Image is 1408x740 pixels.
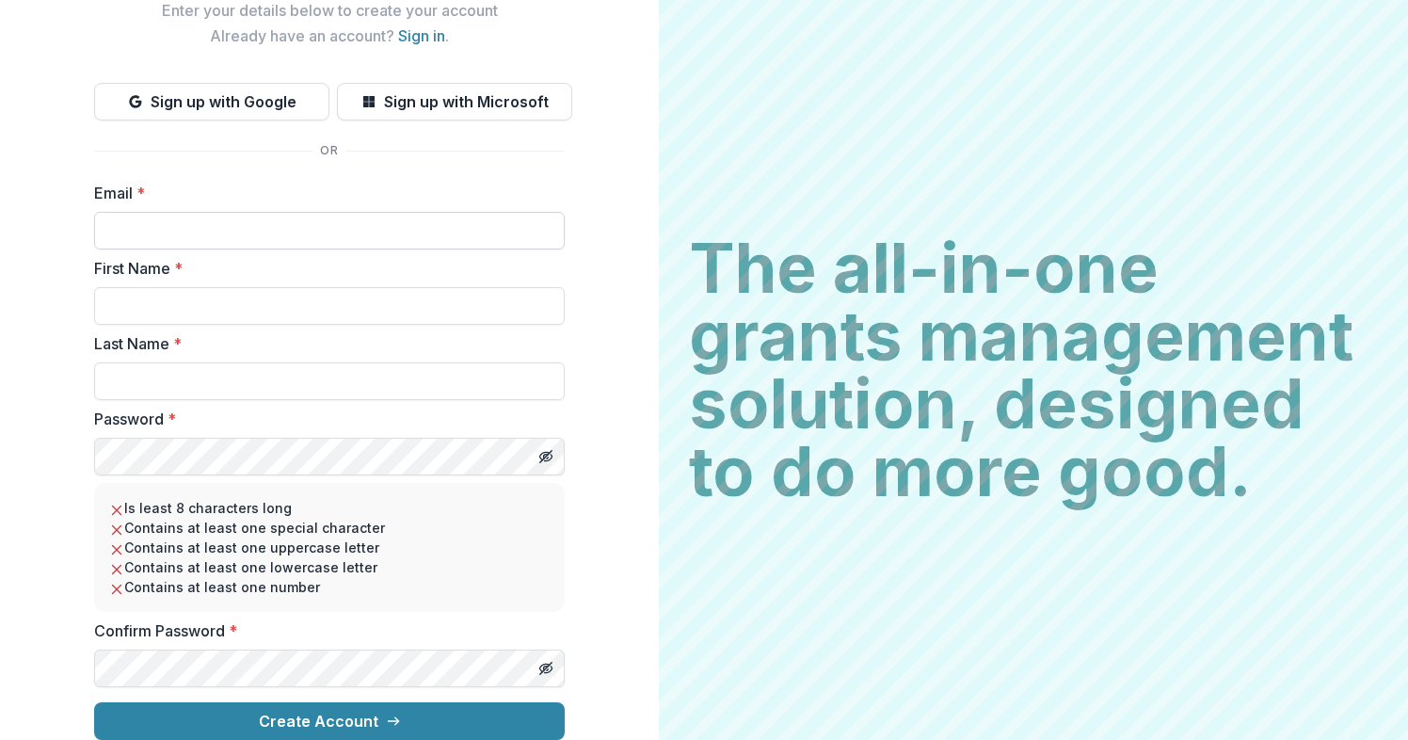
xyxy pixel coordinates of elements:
button: Create Account [94,702,565,740]
label: Confirm Password [94,619,553,642]
button: Toggle password visibility [531,442,561,472]
a: Sign in [398,26,445,45]
li: Is least 8 characters long [109,498,550,518]
label: Email [94,182,553,204]
li: Contains at least one number [109,577,550,597]
button: Sign up with Google [94,83,329,121]
button: Toggle password visibility [531,653,561,684]
label: First Name [94,257,553,280]
li: Contains at least one lowercase letter [109,557,550,577]
h2: Enter your details below to create your account [94,2,565,20]
label: Password [94,408,553,430]
button: Sign up with Microsoft [337,83,572,121]
h2: Already have an account? . [94,27,565,45]
label: Last Name [94,332,553,355]
li: Contains at least one special character [109,518,550,538]
li: Contains at least one uppercase letter [109,538,550,557]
